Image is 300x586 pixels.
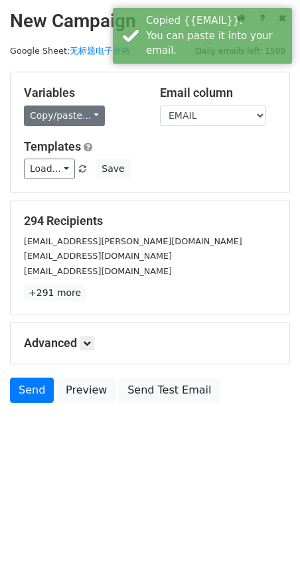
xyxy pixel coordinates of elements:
[24,285,86,301] a: +291 more
[24,214,276,228] h5: 294 Recipients
[96,159,130,179] button: Save
[70,46,130,56] a: 无标题电子表格
[24,86,140,100] h5: Variables
[119,378,220,403] a: Send Test Email
[10,10,290,33] h2: New Campaign
[24,159,75,179] a: Load...
[10,378,54,403] a: Send
[234,522,300,586] iframe: Chat Widget
[160,86,276,100] h5: Email column
[146,13,287,58] div: Copied {{EMAIL}}. You can paste it into your email.
[10,46,130,56] small: Google Sheet:
[24,106,105,126] a: Copy/paste...
[24,251,172,261] small: [EMAIL_ADDRESS][DOMAIN_NAME]
[24,336,276,350] h5: Advanced
[24,266,172,276] small: [EMAIL_ADDRESS][DOMAIN_NAME]
[57,378,115,403] a: Preview
[24,139,81,153] a: Templates
[24,236,242,246] small: [EMAIL_ADDRESS][PERSON_NAME][DOMAIN_NAME]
